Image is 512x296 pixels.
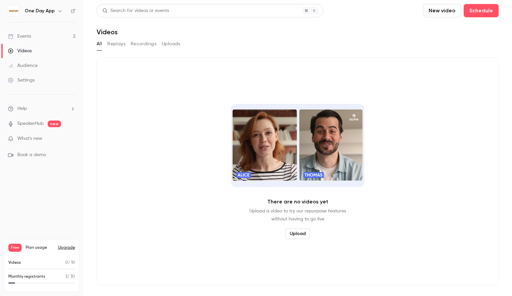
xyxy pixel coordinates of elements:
[249,207,346,223] p: Upload a video to try our repurpose features without having to go live
[464,4,499,17] button: Schedule
[65,261,68,265] span: 0
[97,4,499,292] section: Videos
[65,260,75,266] p: / 10
[107,39,125,49] button: Replays
[65,275,67,279] span: 3
[285,228,310,239] button: Upload
[26,245,54,250] span: Plan usage
[97,28,118,36] h1: Videos
[17,135,42,142] span: What's new
[8,48,32,54] div: Videos
[102,7,169,14] div: Search for videos or events
[48,121,61,127] span: new
[8,260,21,266] p: Videos
[58,245,75,250] button: Upgrade
[8,244,22,252] span: Free
[17,120,44,127] a: SpeakerHub
[17,151,46,158] span: Book a demo
[65,274,75,280] p: / 30
[8,33,31,40] div: Events
[162,39,180,49] button: Uploads
[17,105,27,112] span: Help
[8,62,38,69] div: Audience
[97,39,102,49] button: All
[8,6,19,16] img: One Day App
[267,198,328,206] p: There are no videos yet
[25,8,55,14] h6: One Day App
[8,105,75,112] li: help-dropdown-opener
[131,39,156,49] button: Recordings
[8,274,45,280] p: Monthly registrants
[423,4,461,17] button: New video
[8,77,35,84] div: Settings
